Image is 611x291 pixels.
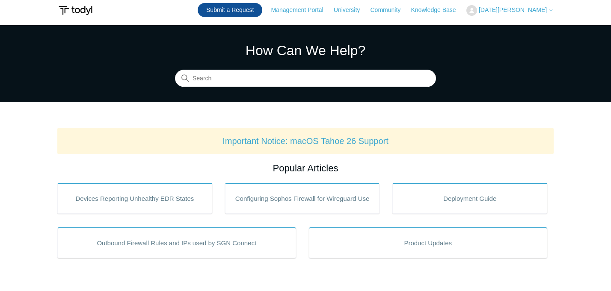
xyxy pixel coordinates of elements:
a: Knowledge Base [411,6,464,15]
h1: How Can We Help? [175,40,436,61]
input: Search [175,70,436,87]
a: Devices Reporting Unhealthy EDR States [57,183,212,214]
img: Todyl Support Center Help Center home page [57,3,94,18]
span: [DATE][PERSON_NAME] [479,6,547,13]
a: Configuring Sophos Firewall for Wireguard Use [225,183,380,214]
a: University [334,6,368,15]
h2: Popular Articles [57,161,554,175]
a: Product Updates [309,227,548,258]
a: Deployment Guide [392,183,547,214]
a: Community [371,6,409,15]
button: [DATE][PERSON_NAME] [466,5,554,16]
a: Management Portal [271,6,332,15]
a: Important Notice: macOS Tahoe 26 Support [222,136,389,146]
a: Submit a Request [198,3,262,17]
a: Outbound Firewall Rules and IPs used by SGN Connect [57,227,296,258]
